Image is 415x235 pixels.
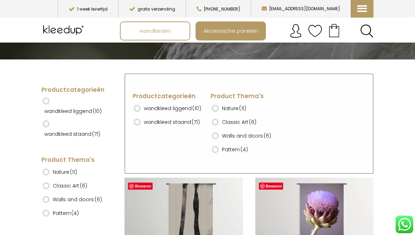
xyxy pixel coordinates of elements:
span: (4) [241,146,248,153]
label: wandkleed staand [144,116,200,128]
span: (6) [95,196,102,203]
img: verlanglijstje.svg [308,24,322,38]
span: (4) [71,210,79,217]
label: Nature [222,102,246,114]
span: (11) [239,105,246,112]
span: (6) [249,119,256,126]
span: Akoestische panelen [200,24,262,38]
label: Nature [53,166,77,178]
a: wandkleden [121,22,190,40]
span: (71) [92,131,100,138]
label: wandkleed staand [44,128,100,140]
a: Bewaren [128,183,153,190]
img: account.svg [289,24,303,38]
a: Akoestische panelen [196,22,265,40]
span: (10) [192,105,201,112]
nav: Main menu [120,21,379,40]
span: (11) [70,169,77,176]
span: (6) [264,132,271,139]
label: Pattern [53,207,79,219]
img: Kleedup [41,21,87,39]
a: Search [360,24,373,38]
label: wandkleed liggend [44,105,102,117]
label: Classic Art [53,180,87,192]
label: Walls and doors [53,193,102,205]
h4: Productcategorieën [133,92,209,101]
label: Walls and doors [222,130,271,142]
h4: Productcategorieën [41,86,108,94]
label: Classic Art [222,116,256,128]
span: (71) [192,119,200,126]
h4: Product Thema's [41,156,108,164]
span: (10) [93,108,102,115]
h4: Product Thema's [211,92,287,101]
label: wandkleed liggend [144,102,201,114]
a: Your cart [322,21,346,39]
span: (6) [80,182,87,189]
span: wandkleden [135,24,175,38]
a: Bewaren [259,183,283,190]
label: Pattern [222,144,248,155]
